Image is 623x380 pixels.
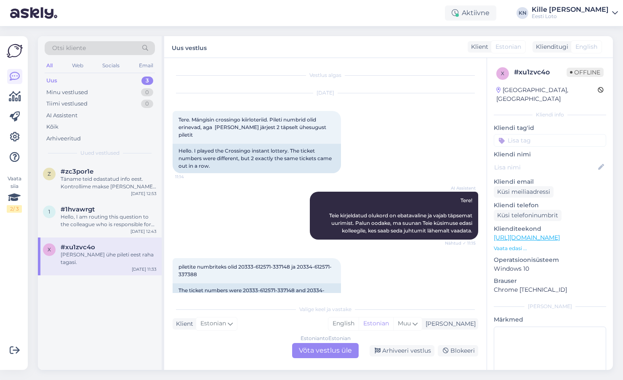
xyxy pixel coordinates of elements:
[178,264,332,277] span: piletite numbriteks olid 20333-612571-337148 ja 20334-612571-337388
[494,124,606,132] p: Kliendi tag'id
[61,175,157,190] div: Täname teid edastatud info eest. Kontrollime makse [PERSON_NAME] suuname selle teie e-rahakotti. ...
[172,41,207,53] label: Uus vestlus
[494,163,596,172] input: Lisa nimi
[173,144,341,173] div: Hello. I played the Crossingo instant lottery. The ticket numbers were different, but 2 exactly t...
[61,206,95,213] span: #1hvawrgt
[46,77,57,85] div: Uus
[141,77,153,85] div: 3
[48,208,50,215] span: 1
[496,86,598,103] div: [GEOGRAPHIC_DATA], [GEOGRAPHIC_DATA]
[445,5,496,21] div: Aktiivne
[48,171,51,177] span: z
[494,256,606,264] p: Operatsioonisüsteem
[494,224,606,233] p: Klienditeekond
[575,42,597,51] span: English
[46,111,77,120] div: AI Assistent
[494,303,606,310] div: [PERSON_NAME]
[532,6,618,20] a: Kille [PERSON_NAME]Eesti Loto
[301,335,351,342] div: Estonian to Estonian
[328,317,359,330] div: English
[292,343,359,358] div: Võta vestlus üle
[137,60,155,71] div: Email
[494,264,606,273] p: Windows 10
[494,315,606,324] p: Märkmed
[494,186,554,198] div: Küsi meiliaadressi
[494,150,606,159] p: Kliendi nimi
[61,251,157,266] div: [PERSON_NAME] ühe pileti eest raha tagasi.
[61,213,157,228] div: Hello, I am routing this question to the colleague who is responsible for this topic. The reply m...
[141,88,153,97] div: 0
[532,42,568,51] div: Klienditugi
[444,185,476,191] span: AI Assistent
[494,177,606,186] p: Kliendi email
[80,149,120,157] span: Uued vestlused
[495,42,521,51] span: Estonian
[468,42,488,51] div: Klient
[359,317,393,330] div: Estonian
[532,13,609,20] div: Eesti Loto
[48,246,51,253] span: x
[173,71,478,79] div: Vestlus algas
[46,88,88,97] div: Minu vestlused
[173,283,341,305] div: The ticket numbers were 20333-612571-337148 and 20334-612571-337388
[173,306,478,313] div: Valige keel ja vastake
[398,319,411,327] span: Muu
[494,245,606,252] p: Vaata edasi ...
[61,243,95,251] span: #xu1zvc4o
[46,100,88,108] div: Tiimi vestlused
[200,319,226,328] span: Estonian
[173,319,193,328] div: Klient
[7,205,22,213] div: 2 / 3
[329,197,474,234] span: Tere! Teie kirjeldatud olukord on ebatavaline ja vajab täpsemat uurimist. Palun oodake, ma suunan...
[52,44,86,53] span: Otsi kliente
[132,266,157,272] div: [DATE] 11:33
[494,210,562,221] div: Küsi telefoninumbrit
[70,60,85,71] div: Web
[494,201,606,210] p: Kliendi telefon
[567,68,604,77] span: Offline
[173,89,478,97] div: [DATE]
[7,175,22,213] div: Vaata siia
[178,116,327,138] span: Tere. Mängisin crossingo kiirloteriid. Pileti numbrid olid erinevad, aga [PERSON_NAME] järjest 2 ...
[494,134,606,147] input: Lisa tag
[46,135,81,143] div: Arhiveeritud
[175,174,207,180] span: 11:14
[141,100,153,108] div: 0
[494,285,606,294] p: Chrome [TECHNICAL_ID]
[438,345,478,356] div: Blokeeri
[514,67,567,77] div: # xu1zvc4o
[422,319,476,328] div: [PERSON_NAME]
[444,240,476,246] span: Nähtud ✓ 11:15
[517,7,528,19] div: KN
[131,190,157,197] div: [DATE] 12:53
[61,168,93,175] span: #zc3por1e
[46,123,59,131] div: Kõik
[7,43,23,59] img: Askly Logo
[494,111,606,119] div: Kliendi info
[501,70,504,77] span: x
[494,234,560,241] a: [URL][DOMAIN_NAME]
[101,60,121,71] div: Socials
[45,60,54,71] div: All
[130,228,157,235] div: [DATE] 12:43
[370,345,434,356] div: Arhiveeri vestlus
[532,6,609,13] div: Kille [PERSON_NAME]
[494,277,606,285] p: Brauser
